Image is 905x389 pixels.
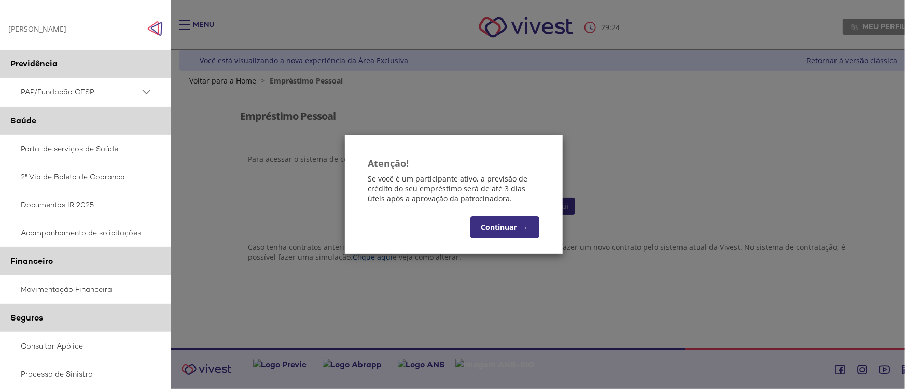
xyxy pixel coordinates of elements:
span: → [521,222,528,232]
div: [PERSON_NAME] [8,24,66,34]
strong: Atenção! [368,157,409,170]
span: Click to close side navigation. [147,21,163,36]
button: Continuar→ [470,216,539,238]
img: Fechar menu [147,21,163,36]
span: Seguros [10,312,43,323]
p: Se você é um participante ativo, a previsão de crédito do seu empréstimo será de até 3 dias úteis... [368,174,539,203]
span: Previdência [10,58,58,69]
span: Financeiro [10,256,53,267]
span: PAP/Fundação CESP [21,86,140,99]
span: Saúde [10,115,36,126]
section: <span lang="pt-BR" dir="ltr">Visualizador do Conteúdo da Web</span> 1 [241,225,857,285]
